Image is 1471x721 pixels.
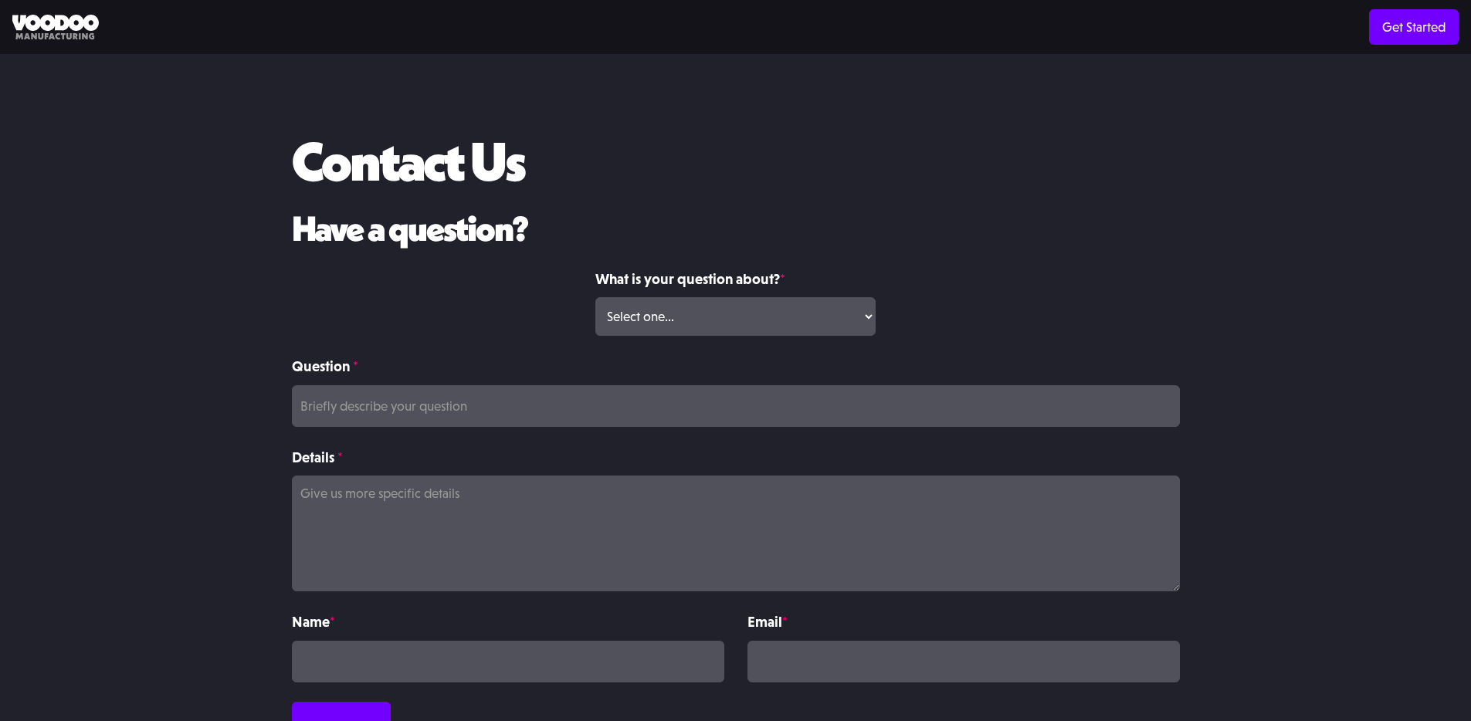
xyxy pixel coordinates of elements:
[747,611,1180,633] label: Email
[292,611,724,633] label: Name
[12,15,99,40] img: Voodoo Manufacturing logo
[292,357,350,374] strong: Question
[292,449,334,465] strong: Details
[595,268,876,290] label: What is your question about?
[1369,9,1459,45] a: Get Started
[292,131,524,191] h1: Contact Us
[292,385,1180,427] input: Briefly describe your question
[292,210,1180,249] h2: Have a question?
